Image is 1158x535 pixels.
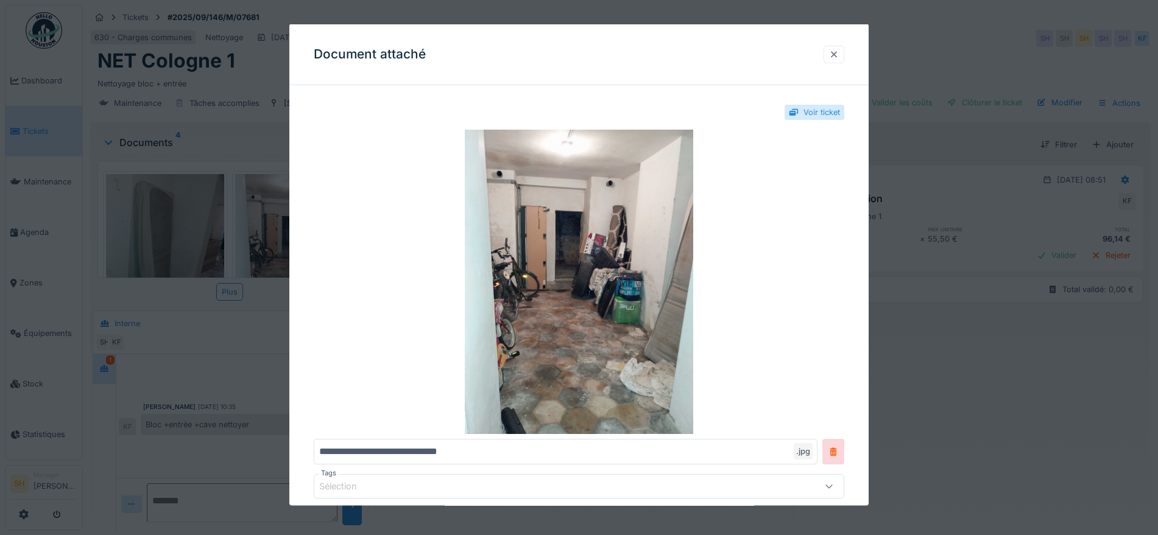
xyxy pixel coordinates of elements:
h3: Document attaché [314,47,426,62]
div: .jpg [794,443,813,460]
img: d4d3aeeb-5239-452f-ba71-b302ffe4cb75-17585290575866548848126418599831.jpg [314,130,844,434]
div: Voir ticket [803,107,840,118]
div: Sélection [319,480,374,493]
label: Tags [319,468,339,478]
